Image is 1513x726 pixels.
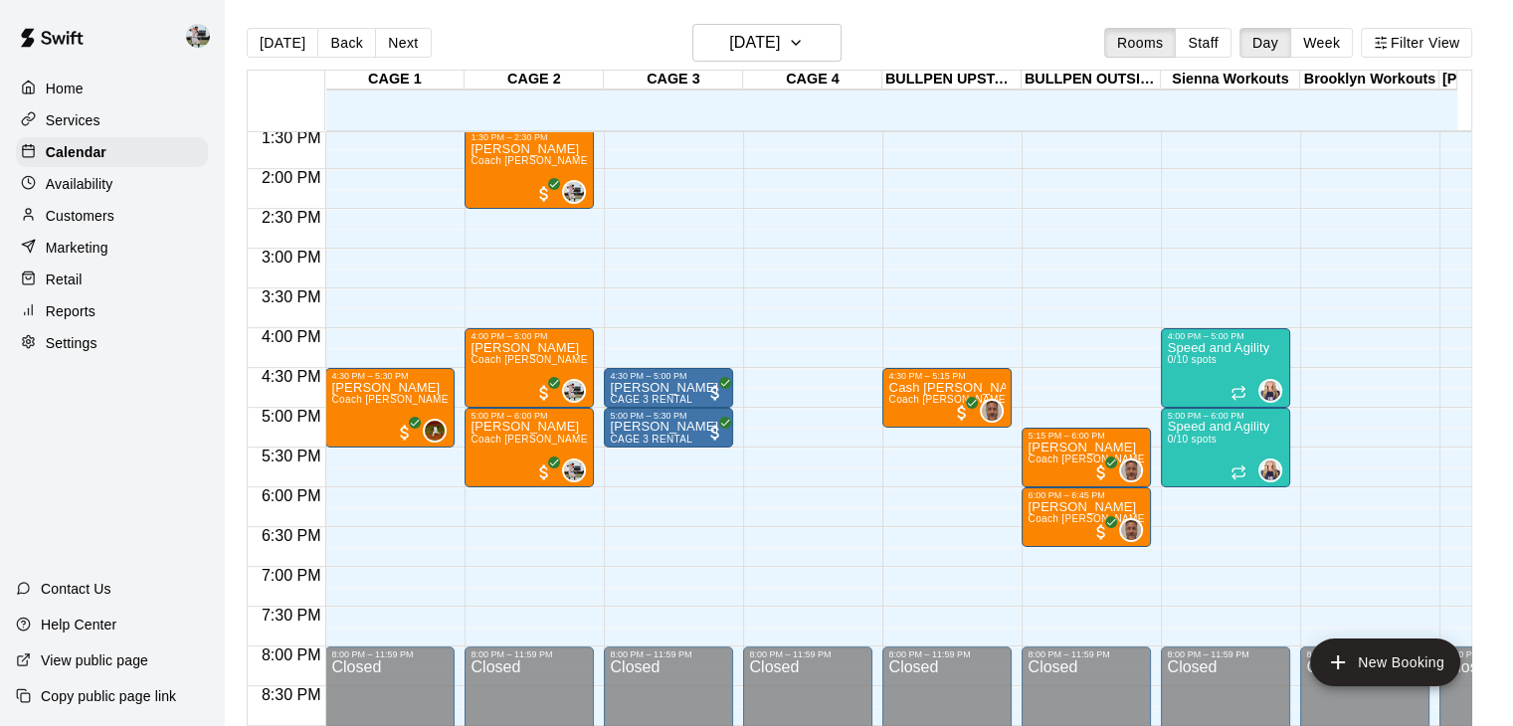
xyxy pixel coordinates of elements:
div: 5:00 PM – 6:00 PM [471,411,588,421]
div: CAGE 3 [604,71,743,90]
span: Michael Gargano [1127,458,1143,482]
span: 5:30 PM [257,448,326,464]
p: View public page [41,650,148,670]
span: Coach [PERSON_NAME] One on One [1028,513,1208,524]
span: 6:30 PM [257,527,326,544]
div: CAGE 1 [325,71,465,90]
span: Michael Gargano [1127,518,1143,542]
div: BULLPEN OUTSIDE [1022,71,1161,90]
button: add [1310,638,1460,686]
span: 1:30 PM [257,129,326,146]
div: Matt Hill [562,180,586,204]
span: All customers have paid [534,462,554,482]
div: 1:30 PM – 2:30 PM [471,132,588,142]
h6: [DATE] [729,29,780,57]
span: 2:30 PM [257,209,326,226]
div: 4:30 PM – 5:15 PM [888,371,1006,381]
span: All customers have paid [705,383,725,403]
div: 1:30 PM – 2:30 PM: Abe Haslem [465,129,594,209]
div: CAGE 4 [743,71,882,90]
div: 8:00 PM – 11:59 PM [471,649,588,659]
img: Michael Gargano [1121,520,1141,540]
div: Matt Hill [562,458,586,482]
span: Sienna Gargano [1266,379,1282,403]
div: Marketing [16,233,208,263]
div: CAGE 2 [465,71,604,90]
div: Retail [16,265,208,294]
a: Reports [16,296,208,326]
span: Coach [PERSON_NAME] One on One [471,354,651,365]
a: Services [16,105,208,135]
span: Matt Hill [570,458,586,482]
div: 5:00 PM – 6:00 PM: Speed and Agility [1161,408,1290,487]
span: All customers have paid [952,403,972,423]
div: 4:30 PM – 5:00 PM: Colton Yack [604,368,733,408]
div: 8:00 PM – 11:59 PM [610,649,727,659]
span: All customers have paid [395,423,415,443]
span: 2:00 PM [257,169,326,186]
div: 4:30 PM – 5:30 PM: Christopher Huang-Ferre [325,368,455,448]
span: Coach [PERSON_NAME] Hitting One on One [331,394,545,405]
div: Brooklyn Workouts [1300,71,1439,90]
div: 6:00 PM – 6:45 PM: Coach Michael Gargano One on One [1022,487,1151,547]
span: Matt Hill [570,379,586,403]
button: Next [375,28,431,58]
span: 7:30 PM [257,607,326,624]
button: Staff [1175,28,1231,58]
p: Services [46,110,100,130]
p: Help Center [41,615,116,635]
img: Matt Hill [186,24,210,48]
div: 8:00 PM – 11:59 PM [1167,649,1284,659]
img: Michael Gargano [982,401,1002,421]
img: Sienna Gargano [1260,381,1280,401]
button: Day [1239,28,1291,58]
span: Coach [PERSON_NAME] One on One [471,434,651,445]
p: Availability [46,174,113,194]
div: 5:15 PM – 6:00 PM [1028,431,1145,441]
div: 4:30 PM – 5:00 PM [610,371,727,381]
span: Recurring event [1230,464,1246,480]
p: Settings [46,333,97,353]
a: Customers [16,201,208,231]
div: 8:00 PM – 11:59 PM [1028,649,1145,659]
div: 4:00 PM – 5:00 PM [1167,331,1284,341]
div: 5:00 PM – 5:30 PM [610,411,727,421]
div: 4:00 PM – 5:00 PM: Speed and Agility [1161,328,1290,408]
p: Copy public page link [41,686,176,706]
span: Recurring event [1230,385,1246,401]
p: Home [46,79,84,98]
div: Sienna Gargano [1258,458,1282,482]
p: Retail [46,270,83,289]
span: CAGE 3 RENTAL [610,434,692,445]
p: Calendar [46,142,106,162]
span: 3:00 PM [257,249,326,266]
div: Settings [16,328,208,358]
span: All customers have paid [1091,462,1111,482]
div: 6:00 PM – 6:45 PM [1028,490,1145,500]
div: Matt Hill [182,16,224,56]
div: Availability [16,169,208,199]
button: Week [1290,28,1353,58]
div: Sienna Workouts [1161,71,1300,90]
a: Calendar [16,137,208,167]
img: Matt Hill [564,182,584,202]
span: Coach [PERSON_NAME] One on One [471,155,651,166]
span: All customers have paid [534,184,554,204]
span: 4:30 PM [257,368,326,385]
div: 5:00 PM – 5:30 PM: Colton Yack [604,408,733,448]
p: Marketing [46,238,108,258]
div: Home [16,74,208,103]
div: Cody Hansen [423,419,447,443]
div: 5:15 PM – 6:00 PM: Coach Michael Gargano One on One [1022,428,1151,487]
div: 5:00 PM – 6:00 PM [1167,411,1284,421]
button: [DATE] [692,24,842,62]
div: 8:00 PM – 11:59 PM [331,649,449,659]
div: Michael Gargano [1119,518,1143,542]
span: 3:30 PM [257,288,326,305]
span: 0/10 spots filled [1167,434,1216,445]
span: 6:00 PM [257,487,326,504]
div: Sienna Gargano [1258,379,1282,403]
